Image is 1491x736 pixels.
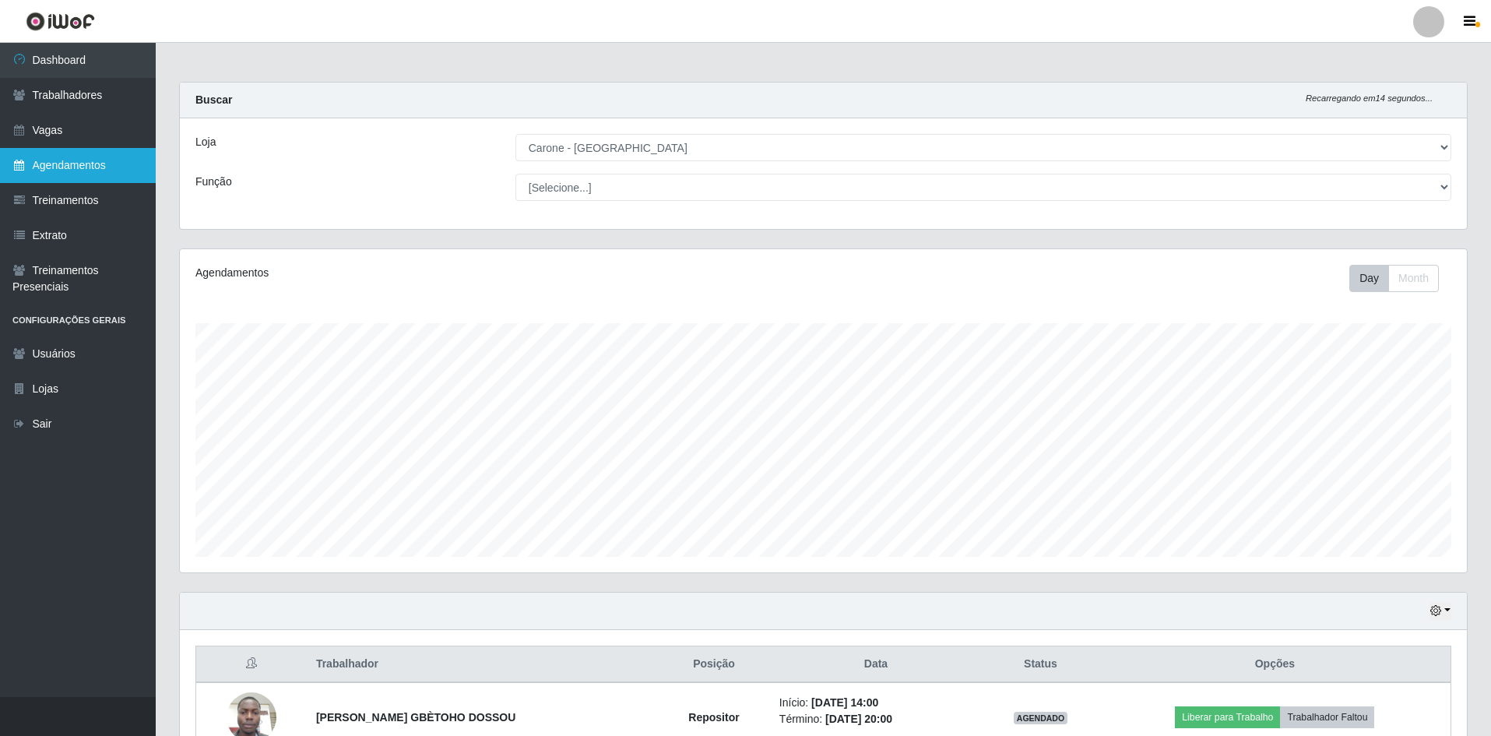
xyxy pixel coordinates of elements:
th: Opções [1099,646,1451,683]
button: Day [1349,265,1389,292]
th: Posição [658,646,770,683]
button: Trabalhador Faltou [1280,706,1374,728]
time: [DATE] 20:00 [825,713,892,725]
img: CoreUI Logo [26,12,95,31]
i: Recarregando em 14 segundos... [1306,93,1433,103]
div: First group [1349,265,1439,292]
strong: Buscar [195,93,232,106]
span: AGENDADO [1014,712,1068,724]
li: Término: [779,711,972,727]
label: Função [195,174,232,190]
label: Loja [195,134,216,150]
th: Trabalhador [307,646,658,683]
strong: [PERSON_NAME] GBÈTOHO DOSSOU [316,711,515,724]
th: Data [770,646,982,683]
div: Toolbar with button groups [1349,265,1451,292]
button: Month [1388,265,1439,292]
strong: Repositor [688,711,739,724]
button: Liberar para Trabalho [1175,706,1280,728]
time: [DATE] 14:00 [811,696,878,709]
li: Início: [779,695,972,711]
th: Status [982,646,1099,683]
div: Agendamentos [195,265,705,281]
